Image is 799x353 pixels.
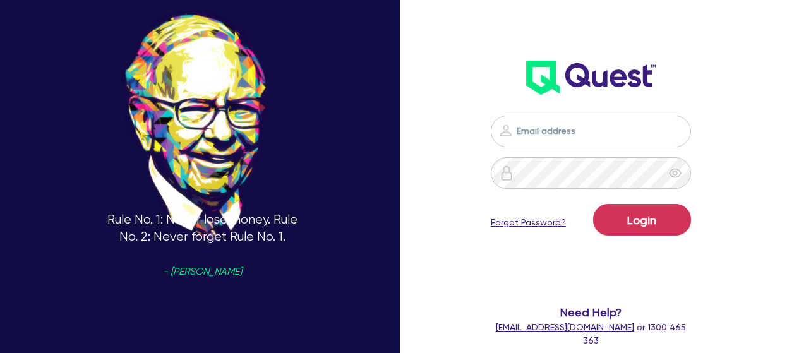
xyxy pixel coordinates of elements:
[593,204,691,236] button: Login
[491,216,566,229] a: Forgot Password?
[526,61,656,95] img: wH2k97JdezQIQAAAABJRU5ErkJggg==
[496,322,686,345] span: or 1300 465 363
[491,304,690,321] span: Need Help?
[491,116,690,147] input: Email address
[496,322,634,332] a: [EMAIL_ADDRESS][DOMAIN_NAME]
[499,165,514,181] img: icon-password
[498,123,514,138] img: icon-password
[669,167,682,179] span: eye
[163,267,242,277] span: - [PERSON_NAME]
